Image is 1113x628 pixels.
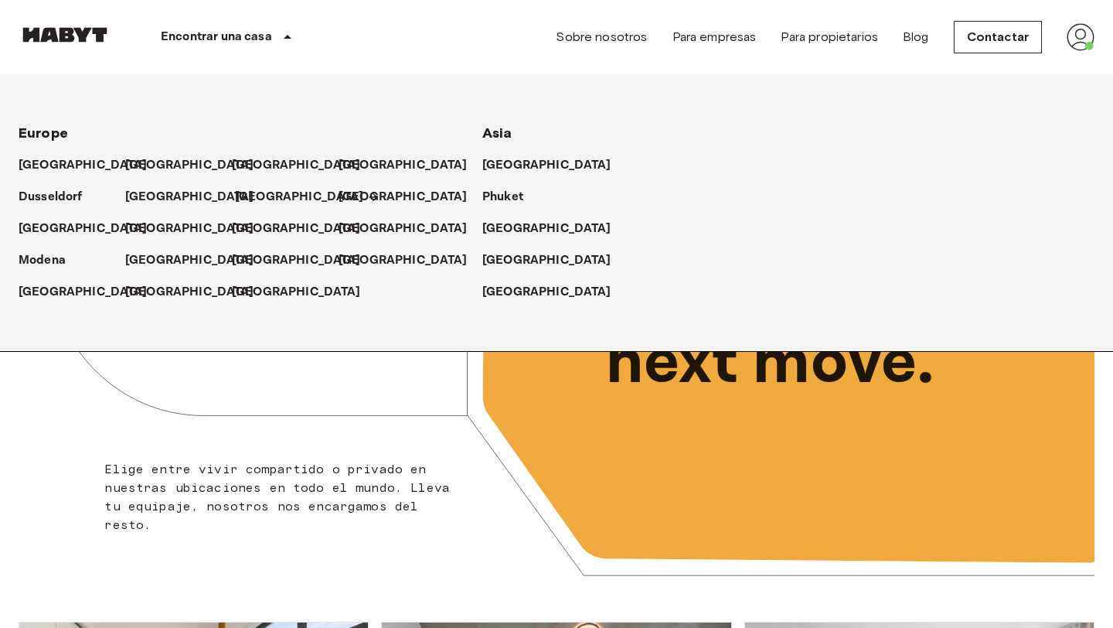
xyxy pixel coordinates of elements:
p: [GEOGRAPHIC_DATA] [339,188,468,206]
a: [GEOGRAPHIC_DATA] [232,156,376,175]
p: [GEOGRAPHIC_DATA] [482,156,611,175]
a: [GEOGRAPHIC_DATA] [125,220,270,238]
p: Modena [19,251,66,270]
p: [GEOGRAPHIC_DATA] [232,283,361,302]
a: [GEOGRAPHIC_DATA] [19,156,163,175]
p: [GEOGRAPHIC_DATA] [482,251,611,270]
a: [GEOGRAPHIC_DATA] [339,188,483,206]
p: Unlock your next move. [606,246,1070,402]
a: [GEOGRAPHIC_DATA] [232,220,376,238]
a: [GEOGRAPHIC_DATA] [125,251,270,270]
a: [GEOGRAPHIC_DATA] [339,251,483,270]
a: [GEOGRAPHIC_DATA] [482,251,627,270]
a: Dusseldorf [19,188,98,206]
p: Phuket [482,188,523,206]
img: Habyt [19,27,111,43]
p: [GEOGRAPHIC_DATA] [125,156,254,175]
a: [GEOGRAPHIC_DATA] [339,220,483,238]
a: [GEOGRAPHIC_DATA] [339,156,483,175]
span: Europe [19,125,68,142]
a: Modena [19,251,81,270]
p: [GEOGRAPHIC_DATA] [19,156,148,175]
span: Asia [482,125,512,142]
p: [GEOGRAPHIC_DATA] [125,188,254,206]
img: avatar [1067,23,1094,51]
a: Phuket [482,188,539,206]
p: [GEOGRAPHIC_DATA] [339,156,468,175]
a: Sobre nosotros [556,28,647,46]
p: [GEOGRAPHIC_DATA] [125,251,254,270]
p: [GEOGRAPHIC_DATA] [482,220,611,238]
p: [GEOGRAPHIC_DATA] [19,220,148,238]
p: Encontrar una casa [161,28,272,46]
a: [GEOGRAPHIC_DATA] [232,251,376,270]
a: [GEOGRAPHIC_DATA] [235,188,380,206]
a: Contactar [954,21,1042,53]
a: Blog [903,28,929,46]
p: [GEOGRAPHIC_DATA] [235,188,364,206]
a: [GEOGRAPHIC_DATA] [482,220,627,238]
p: [GEOGRAPHIC_DATA] [232,156,361,175]
a: [GEOGRAPHIC_DATA] [482,156,627,175]
a: [GEOGRAPHIC_DATA] [125,283,270,302]
a: [GEOGRAPHIC_DATA] [19,220,163,238]
p: [GEOGRAPHIC_DATA] [232,220,361,238]
p: [GEOGRAPHIC_DATA] [232,251,361,270]
a: [GEOGRAPHIC_DATA] [125,156,270,175]
p: [GEOGRAPHIC_DATA] [125,220,254,238]
p: [GEOGRAPHIC_DATA] [339,220,468,238]
p: Elige entre vivir compartido o privado en nuestras ubicaciones en todo el mundo. Lleva tu equipaj... [104,460,459,534]
a: Para propietarios [781,28,878,46]
a: Para empresas [672,28,757,46]
p: Dusseldorf [19,188,83,206]
p: [GEOGRAPHIC_DATA] [19,283,148,302]
a: [GEOGRAPHIC_DATA] [482,283,627,302]
a: [GEOGRAPHIC_DATA] [232,283,376,302]
p: [GEOGRAPHIC_DATA] [339,251,468,270]
p: [GEOGRAPHIC_DATA] [125,283,254,302]
p: [GEOGRAPHIC_DATA] [482,283,611,302]
a: [GEOGRAPHIC_DATA] [19,283,163,302]
a: [GEOGRAPHIC_DATA] [125,188,270,206]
